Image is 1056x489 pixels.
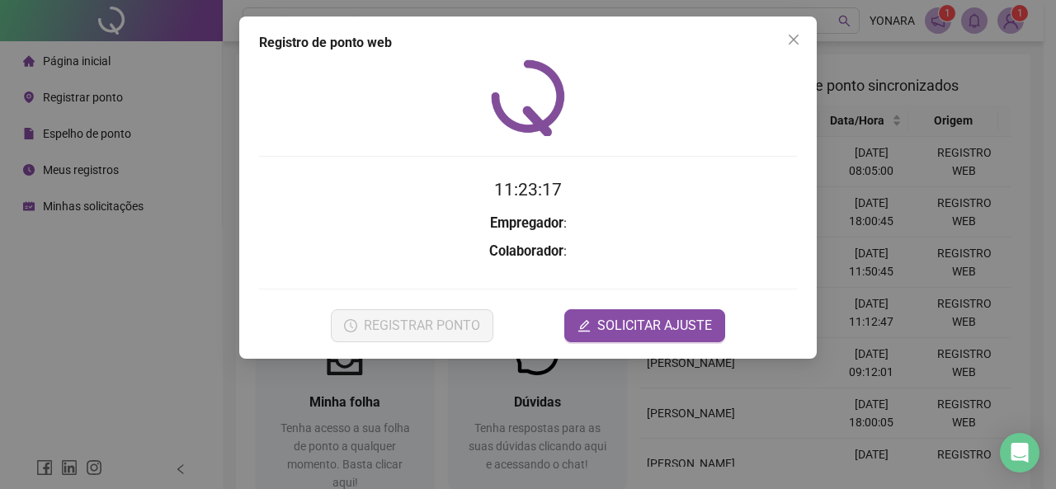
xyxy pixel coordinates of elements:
[331,309,493,342] button: REGISTRAR PONTO
[1000,433,1039,473] div: Open Intercom Messenger
[787,33,800,46] span: close
[490,215,563,231] strong: Empregador
[259,213,797,234] h3: :
[494,180,562,200] time: 11:23:17
[564,309,725,342] button: editSOLICITAR AJUSTE
[597,316,712,336] span: SOLICITAR AJUSTE
[780,26,807,53] button: Close
[489,243,563,259] strong: Colaborador
[577,319,591,332] span: edit
[259,241,797,262] h3: :
[491,59,565,136] img: QRPoint
[259,33,797,53] div: Registro de ponto web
